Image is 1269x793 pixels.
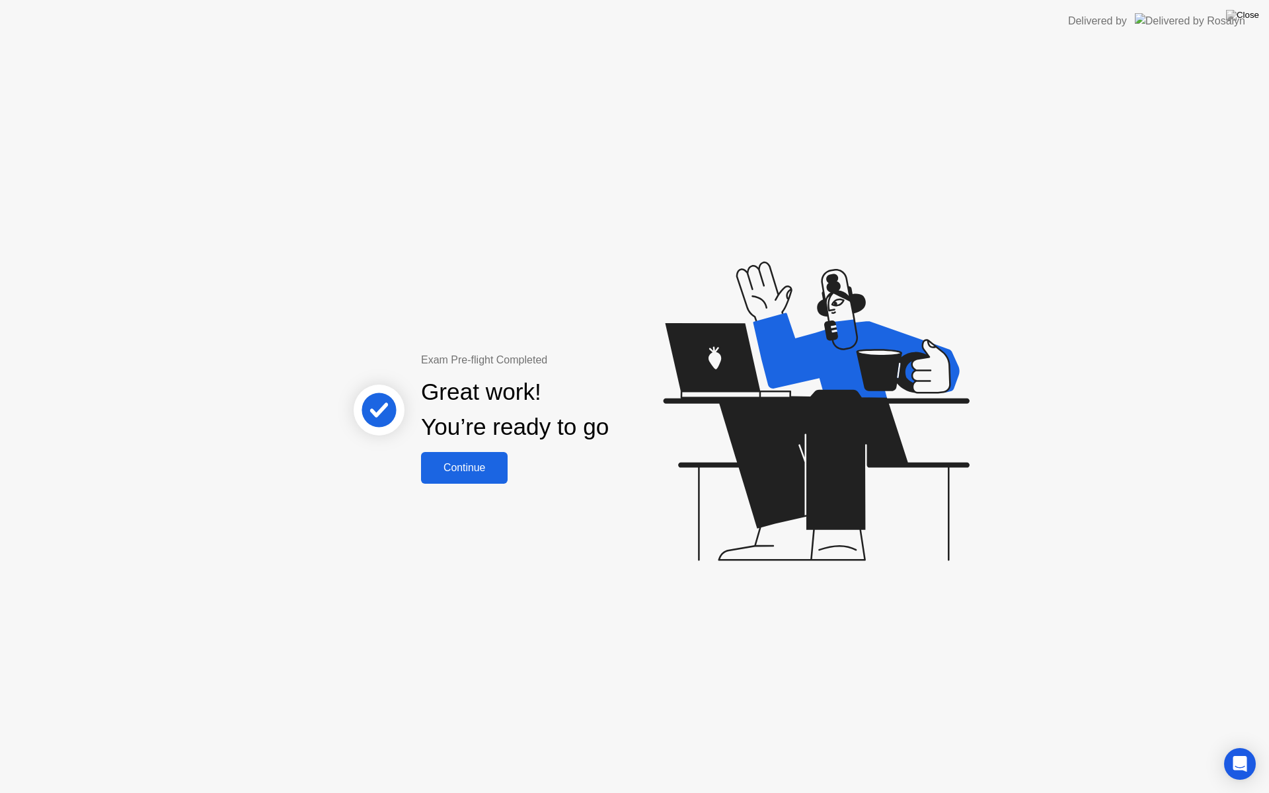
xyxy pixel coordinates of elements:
img: Close [1226,10,1259,20]
div: Great work! You’re ready to go [421,375,609,445]
img: Delivered by Rosalyn [1135,13,1245,28]
div: Continue [425,462,504,474]
div: Open Intercom Messenger [1224,748,1256,780]
button: Continue [421,452,508,484]
div: Delivered by [1068,13,1127,29]
div: Exam Pre-flight Completed [421,352,694,368]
